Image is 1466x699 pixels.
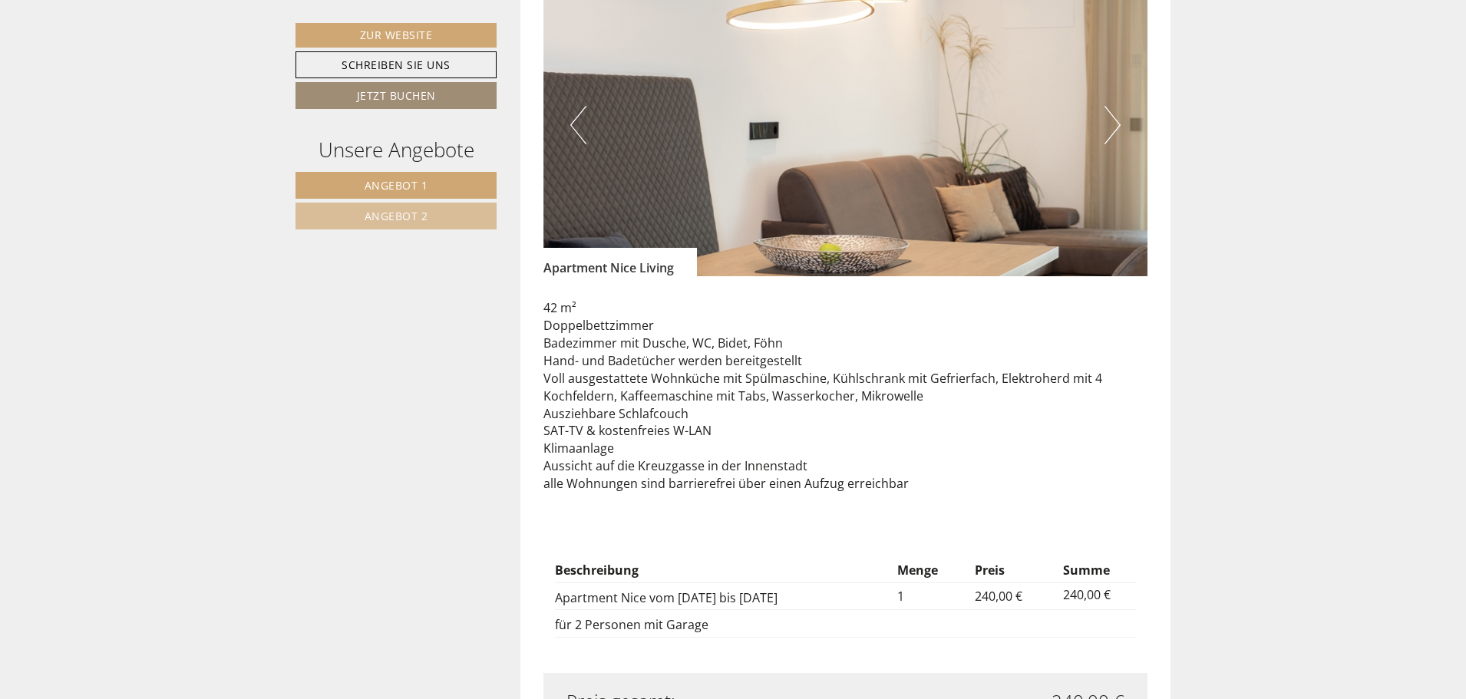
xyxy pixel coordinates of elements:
button: Next [1104,106,1121,144]
span: Angebot 1 [365,178,428,193]
div: Unsere Angebote [296,136,497,164]
th: Summe [1057,559,1136,582]
td: für 2 Personen mit Garage [555,610,891,638]
a: Jetzt buchen [296,82,497,109]
a: Schreiben Sie uns [296,51,497,78]
button: Previous [570,106,586,144]
a: Zur Website [296,23,497,48]
th: Beschreibung [555,559,891,582]
th: Menge [891,559,969,582]
th: Preis [969,559,1057,582]
span: 240,00 € [975,588,1022,605]
td: Apartment Nice vom [DATE] bis [DATE] [555,582,891,610]
span: Angebot 2 [365,209,428,223]
div: Apartment Nice Living [543,248,697,277]
p: 42 m² Doppelbettzimmer Badezimmer mit Dusche, WC, Bidet, Föhn Hand- und Badetücher werden bereitg... [543,299,1148,492]
td: 1 [891,582,969,610]
td: 240,00 € [1057,582,1136,610]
